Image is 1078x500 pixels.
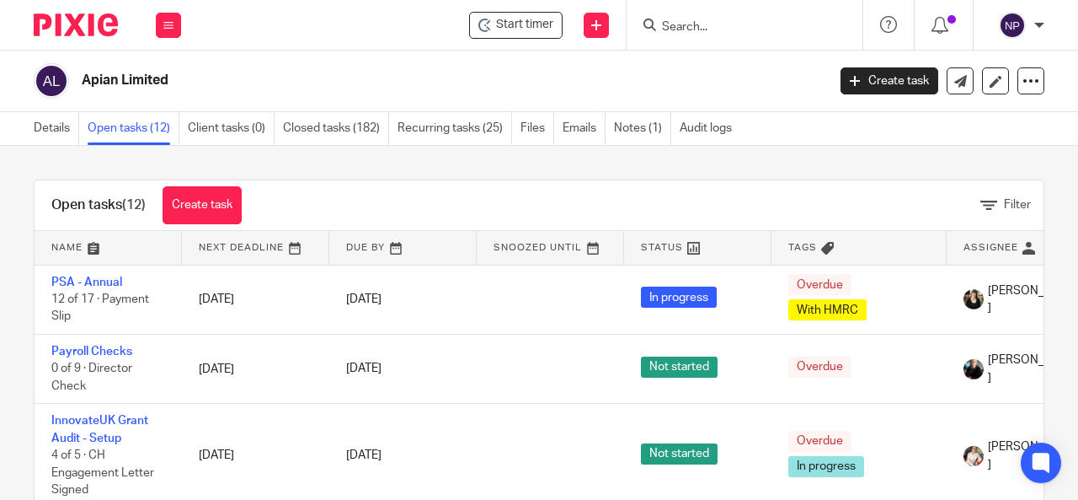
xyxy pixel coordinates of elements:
h1: Open tasks [51,196,146,214]
span: Status [641,243,683,252]
a: PSA - Annual [51,277,122,288]
img: svg%3E [34,63,69,99]
span: [PERSON_NAME] [988,438,1077,473]
a: Recurring tasks (25) [398,112,512,145]
a: Open tasks (12) [88,112,179,145]
a: Audit logs [680,112,740,145]
span: Overdue [788,357,851,378]
span: Tags [788,243,817,252]
a: InnovateUK Grant Audit - Setup [51,415,148,444]
img: nicky-partington.jpg [963,359,984,379]
span: [PERSON_NAME] [988,352,1077,386]
span: [DATE] [346,450,382,462]
a: Closed tasks (182) [283,112,389,145]
span: 0 of 9 · Director Check [51,363,132,393]
span: Start timer [496,16,553,34]
div: Apian Limited [469,12,563,39]
a: Files [520,112,554,145]
span: 12 of 17 · Payment Slip [51,293,149,323]
img: Kayleigh%20Henson.jpeg [963,446,984,466]
a: Notes (1) [614,112,671,145]
span: (12) [122,198,146,212]
a: Create task [841,67,938,94]
a: Create task [163,186,242,224]
span: Filter [1004,199,1031,211]
a: Payroll Checks [51,346,132,358]
a: Emails [563,112,606,145]
img: Pixie [34,13,118,36]
span: Snoozed Until [494,243,582,252]
span: [DATE] [346,363,382,375]
span: With HMRC [788,299,867,320]
span: In progress [641,287,717,308]
h2: Apian Limited [82,72,669,89]
td: [DATE] [182,334,329,403]
span: Overdue [788,274,851,295]
span: Not started [641,444,718,465]
span: In progress [788,456,864,477]
td: [DATE] [182,265,329,334]
a: Client tasks (0) [188,112,275,145]
span: Not started [641,357,718,378]
span: 4 of 5 · CH Engagement Letter Signed [51,449,154,496]
span: Overdue [788,431,851,452]
img: svg%3E [999,12,1026,39]
span: [DATE] [346,293,382,305]
a: Details [34,112,79,145]
img: Helen%20Campbell.jpeg [963,289,984,309]
span: [PERSON_NAME] [988,282,1077,317]
input: Search [660,20,812,35]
